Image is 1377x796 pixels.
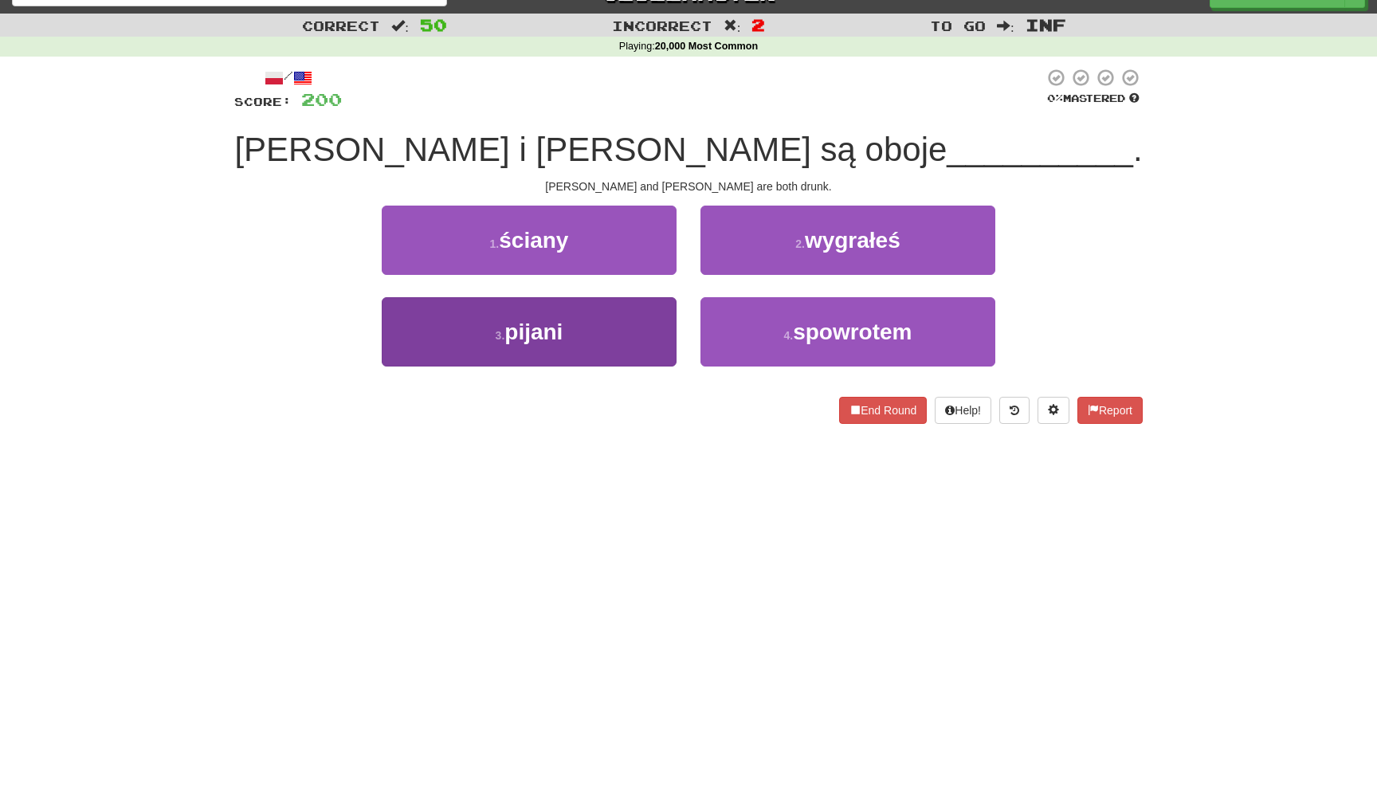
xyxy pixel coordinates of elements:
small: 2 . [795,237,805,250]
button: Round history (alt+y) [999,397,1030,424]
button: End Round [839,397,927,424]
button: 2.wygrałeś [700,206,995,275]
span: 50 [420,15,447,34]
span: pijani [504,320,563,344]
span: Correct [302,18,380,33]
span: 200 [301,89,342,109]
span: : [391,19,409,33]
strong: 20,000 Most Common [655,41,758,52]
button: 3.pijani [382,297,677,367]
span: : [724,19,741,33]
span: Incorrect [612,18,712,33]
span: : [997,19,1014,33]
span: 2 [751,15,765,34]
small: 3 . [496,329,505,342]
div: / [234,68,342,88]
span: To go [930,18,986,33]
button: Report [1077,397,1143,424]
span: 0 % [1047,92,1063,104]
button: 4.spowrotem [700,297,995,367]
div: Mastered [1044,92,1143,106]
span: ściany [499,228,568,253]
span: spowrotem [793,320,912,344]
span: [PERSON_NAME] i [PERSON_NAME] są oboje [234,131,947,168]
span: Score: [234,95,292,108]
span: wygrałeś [805,228,900,253]
span: __________ [947,131,1133,168]
small: 1 . [490,237,500,250]
button: 1.ściany [382,206,677,275]
div: [PERSON_NAME] and [PERSON_NAME] are both drunk. [234,178,1143,194]
small: 4 . [783,329,793,342]
span: Inf [1026,15,1066,34]
span: . [1133,131,1143,168]
button: Help! [935,397,991,424]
